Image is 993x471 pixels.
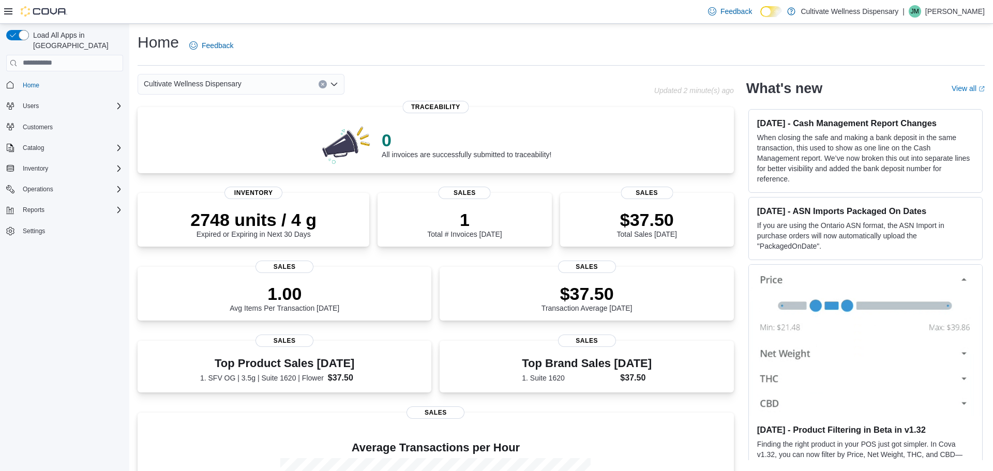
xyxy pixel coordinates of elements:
[558,335,616,347] span: Sales
[23,164,48,173] span: Inventory
[319,80,327,88] button: Clear input
[23,227,45,235] span: Settings
[23,144,44,152] span: Catalog
[801,5,898,18] p: Cultivate Wellness Dispensary
[230,283,339,312] div: Avg Items Per Transaction [DATE]
[200,373,324,383] dt: 1. SFV OG | 3.5g | Suite 1620 | Flower
[654,86,734,95] p: Updated 2 minute(s) ago
[558,261,616,273] span: Sales
[704,1,756,22] a: Feedback
[23,206,44,214] span: Reports
[757,132,974,184] p: When closing the safe and making a bank deposit in the same transaction, this used to show as one...
[255,335,313,347] span: Sales
[522,357,652,370] h3: Top Brand Sales [DATE]
[757,206,974,216] h3: [DATE] - ASN Imports Packaged On Dates
[200,357,369,370] h3: Top Product Sales [DATE]
[760,17,761,18] span: Dark Mode
[2,99,127,113] button: Users
[403,101,469,113] span: Traceability
[522,373,616,383] dt: 1. Suite 1620
[190,209,317,238] div: Expired or Expiring in Next 30 Days
[720,6,752,17] span: Feedback
[2,161,127,176] button: Inventory
[19,142,123,154] span: Catalog
[2,223,127,238] button: Settings
[185,35,237,56] a: Feedback
[19,79,123,92] span: Home
[330,80,338,88] button: Open list of options
[328,372,369,384] dd: $37.50
[19,162,123,175] span: Inventory
[439,187,491,199] span: Sales
[19,142,48,154] button: Catalog
[230,283,339,304] p: 1.00
[19,100,43,112] button: Users
[19,183,123,195] span: Operations
[19,120,123,133] span: Customers
[202,40,233,51] span: Feedback
[541,283,633,304] p: $37.50
[2,203,127,217] button: Reports
[382,130,551,159] div: All invoices are successfully submitted to traceability!
[757,424,974,435] h3: [DATE] - Product Filtering in Beta in v1.32
[190,209,317,230] p: 2748 units / 4 g
[146,442,726,454] h4: Average Transactions per Hour
[952,84,985,93] a: View allExternal link
[19,183,57,195] button: Operations
[23,102,39,110] span: Users
[617,209,677,238] div: Total Sales [DATE]
[621,187,673,199] span: Sales
[382,130,551,150] p: 0
[144,78,242,90] span: Cultivate Wellness Dispensary
[746,80,822,97] h2: What's new
[427,209,502,230] p: 1
[979,86,985,92] svg: External link
[19,162,52,175] button: Inventory
[19,204,123,216] span: Reports
[23,81,39,89] span: Home
[224,187,282,199] span: Inventory
[541,283,633,312] div: Transaction Average [DATE]
[19,121,57,133] a: Customers
[21,6,67,17] img: Cova
[909,5,921,18] div: Jeff Moore
[902,5,905,18] p: |
[19,204,49,216] button: Reports
[407,406,464,419] span: Sales
[29,30,123,51] span: Load All Apps in [GEOGRAPHIC_DATA]
[19,224,123,237] span: Settings
[19,100,123,112] span: Users
[620,372,652,384] dd: $37.50
[757,118,974,128] h3: [DATE] - Cash Management Report Changes
[925,5,985,18] p: [PERSON_NAME]
[2,182,127,196] button: Operations
[23,123,53,131] span: Customers
[2,78,127,93] button: Home
[138,32,179,53] h1: Home
[19,225,49,237] a: Settings
[617,209,677,230] p: $37.50
[255,261,313,273] span: Sales
[2,119,127,134] button: Customers
[911,5,919,18] span: JM
[2,141,127,155] button: Catalog
[757,220,974,251] p: If you are using the Ontario ASN format, the ASN Import in purchase orders will now automatically...
[320,124,373,165] img: 0
[6,73,123,266] nav: Complex example
[760,6,782,17] input: Dark Mode
[427,209,502,238] div: Total # Invoices [DATE]
[23,185,53,193] span: Operations
[19,79,43,92] a: Home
